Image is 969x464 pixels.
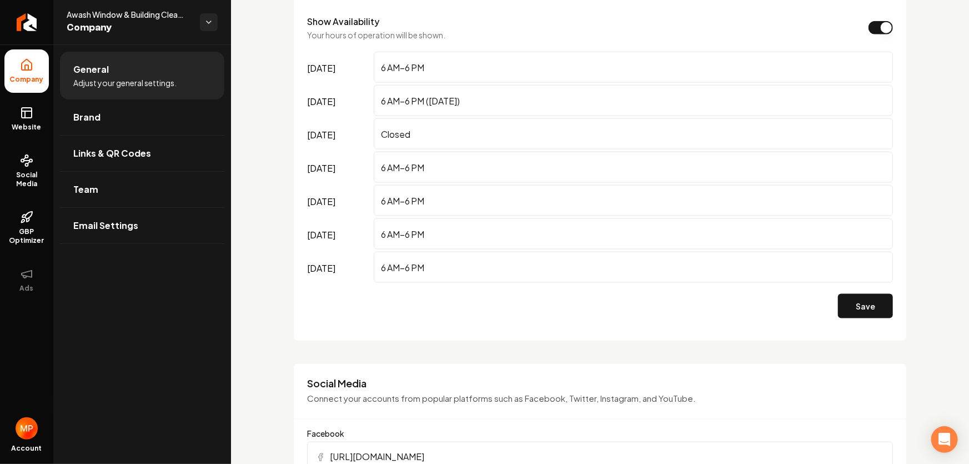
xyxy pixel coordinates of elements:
[374,118,893,149] input: Enter hours
[307,377,893,391] h3: Social Media
[60,99,224,135] a: Brand
[60,208,224,243] a: Email Settings
[374,85,893,116] input: Enter hours
[73,219,138,232] span: Email Settings
[4,97,49,141] a: Website
[16,284,38,293] span: Ads
[67,20,191,36] span: Company
[8,123,46,132] span: Website
[12,444,42,453] span: Account
[6,75,48,84] span: Company
[73,111,101,124] span: Brand
[73,183,98,196] span: Team
[60,136,224,171] a: Links & QR Codes
[307,16,379,27] label: Show Availability
[60,172,224,207] a: Team
[931,426,958,453] div: Open Intercom Messenger
[67,9,191,20] span: Awash Window & Building Cleaning Service
[307,29,445,41] p: Your hours of operation will be shown.
[307,85,369,118] label: [DATE]
[307,218,369,252] label: [DATE]
[4,145,49,197] a: Social Media
[307,252,369,285] label: [DATE]
[307,393,893,406] p: Connect your accounts from popular platforms such as Facebook, Twitter, Instagram, and YouTube.
[4,171,49,188] span: Social Media
[838,294,893,318] button: Save
[374,218,893,250] input: Enter hours
[16,417,38,440] img: Miguel Parra
[4,227,49,245] span: GBP Optimizer
[374,252,893,283] input: Enter hours
[374,152,893,183] input: Enter hours
[307,118,369,152] label: [DATE]
[73,147,151,160] span: Links & QR Codes
[16,417,38,440] button: Open user button
[17,13,37,31] img: Rebolt Logo
[73,77,177,88] span: Adjust your general settings.
[307,428,893,440] label: Facebook
[307,152,369,185] label: [DATE]
[4,202,49,254] a: GBP Optimizer
[374,185,893,216] input: Enter hours
[307,185,369,218] label: [DATE]
[374,52,893,83] input: Enter hours
[4,258,49,302] button: Ads
[73,63,109,76] span: General
[307,52,369,85] label: [DATE]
